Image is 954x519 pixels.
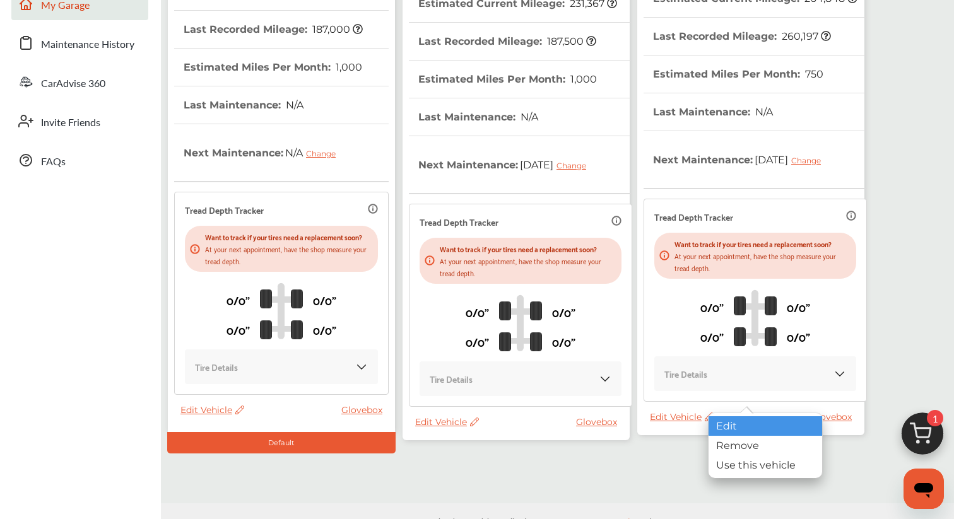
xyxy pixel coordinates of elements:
[803,68,823,80] span: 750
[334,61,362,73] span: 1,000
[440,243,616,255] p: Want to track if your tires need a replacement soon?
[184,124,345,181] th: Next Maintenance :
[418,98,538,136] th: Last Maintenance :
[787,327,810,346] p: 0/0"
[519,111,538,123] span: N/A
[791,156,827,165] div: Change
[653,55,823,93] th: Estimated Miles Per Month :
[650,411,714,423] span: Edit Vehicle
[734,289,777,346] img: tire_track_logo.b900bcbc.svg
[833,368,846,380] img: KOKaJQAAAABJRU5ErkJggg==
[184,11,363,48] th: Last Recorded Mileage :
[811,411,858,423] a: Glovebox
[466,302,489,322] p: 0/0"
[927,410,943,426] span: 1
[709,455,822,475] div: Use this vehicle
[654,209,733,224] p: Tread Depth Tracker
[780,30,831,42] span: 260,197
[556,161,592,170] div: Change
[283,137,345,168] span: N/A
[260,283,303,339] img: tire_track_logo.b900bcbc.svg
[420,214,498,229] p: Tread Depth Tracker
[205,243,373,267] p: At your next appointment, have the shop measure your tread depth.
[341,404,389,416] a: Glovebox
[440,255,616,279] p: At your next appointment, have the shop measure your tread depth.
[568,73,597,85] span: 1,000
[674,238,851,250] p: Want to track if your tires need a replacement soon?
[518,149,596,180] span: [DATE]
[418,136,596,193] th: Next Maintenance :
[787,297,810,317] p: 0/0"
[418,61,597,98] th: Estimated Miles Per Month :
[11,105,148,137] a: Invite Friends
[552,302,575,322] p: 0/0"
[599,373,611,385] img: KOKaJQAAAABJRU5ErkJggg==
[709,436,822,455] div: Remove
[11,66,148,98] a: CarAdvise 360
[310,23,363,35] span: 187,000
[195,359,238,374] p: Tire Details
[306,149,342,158] div: Change
[700,297,724,317] p: 0/0"
[753,106,773,118] span: N/A
[653,93,773,131] th: Last Maintenance :
[184,86,303,124] th: Last Maintenance :
[674,250,851,274] p: At your next appointment, have the shop measure your tread depth.
[227,320,250,339] p: 0/0"
[545,35,596,47] span: 187,500
[664,366,707,381] p: Tire Details
[313,320,336,339] p: 0/0"
[466,332,489,351] p: 0/0"
[430,371,473,386] p: Tire Details
[904,469,944,509] iframe: Button to launch messaging window
[415,416,479,428] span: Edit Vehicle
[418,23,596,60] th: Last Recorded Mileage :
[552,332,575,351] p: 0/0"
[41,76,105,92] span: CarAdvise 360
[167,432,396,453] div: Default
[355,361,368,373] img: KOKaJQAAAABJRU5ErkJggg==
[180,404,244,416] span: Edit Vehicle
[313,290,336,310] p: 0/0"
[11,26,148,59] a: Maintenance History
[185,202,264,217] p: Tread Depth Tracker
[753,144,830,175] span: [DATE]
[892,407,953,467] img: cart_icon.3d0951e8.svg
[41,115,100,131] span: Invite Friends
[284,99,303,111] span: N/A
[700,327,724,346] p: 0/0"
[653,131,830,188] th: Next Maintenance :
[227,290,250,310] p: 0/0"
[184,49,362,86] th: Estimated Miles Per Month :
[41,37,134,53] span: Maintenance History
[499,294,542,351] img: tire_track_logo.b900bcbc.svg
[709,416,822,436] div: Edit
[41,154,66,170] span: FAQs
[653,18,831,55] th: Last Recorded Mileage :
[205,231,373,243] p: Want to track if your tires need a replacement soon?
[11,144,148,177] a: FAQs
[576,416,623,428] a: Glovebox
